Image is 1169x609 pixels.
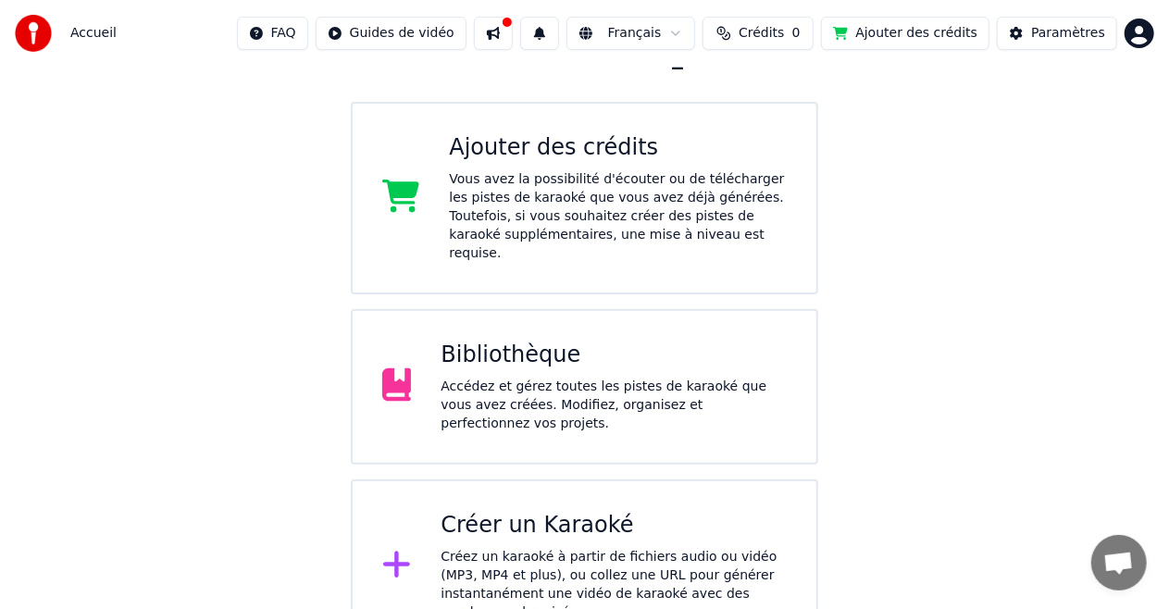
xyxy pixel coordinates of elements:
button: Crédits0 [703,17,814,50]
button: Guides de vidéo [316,17,466,50]
img: youka [15,15,52,52]
div: Ajouter des crédits [449,133,787,163]
div: Créer un Karaoké [441,511,787,541]
a: Ouvrir le chat [1091,535,1147,590]
span: 0 [792,24,801,43]
div: Accédez et gérez toutes les pistes de karaoké que vous avez créées. Modifiez, organisez et perfec... [441,378,787,433]
button: Paramètres [997,17,1117,50]
span: Accueil [70,24,117,43]
span: Crédits [739,24,784,43]
nav: breadcrumb [70,24,117,43]
button: Ajouter des crédits [821,17,989,50]
div: Bibliothèque [441,341,787,370]
button: FAQ [237,17,308,50]
div: Vous avez la possibilité d'écouter ou de télécharger les pistes de karaoké que vous avez déjà gén... [449,170,787,263]
div: Paramètres [1031,24,1105,43]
